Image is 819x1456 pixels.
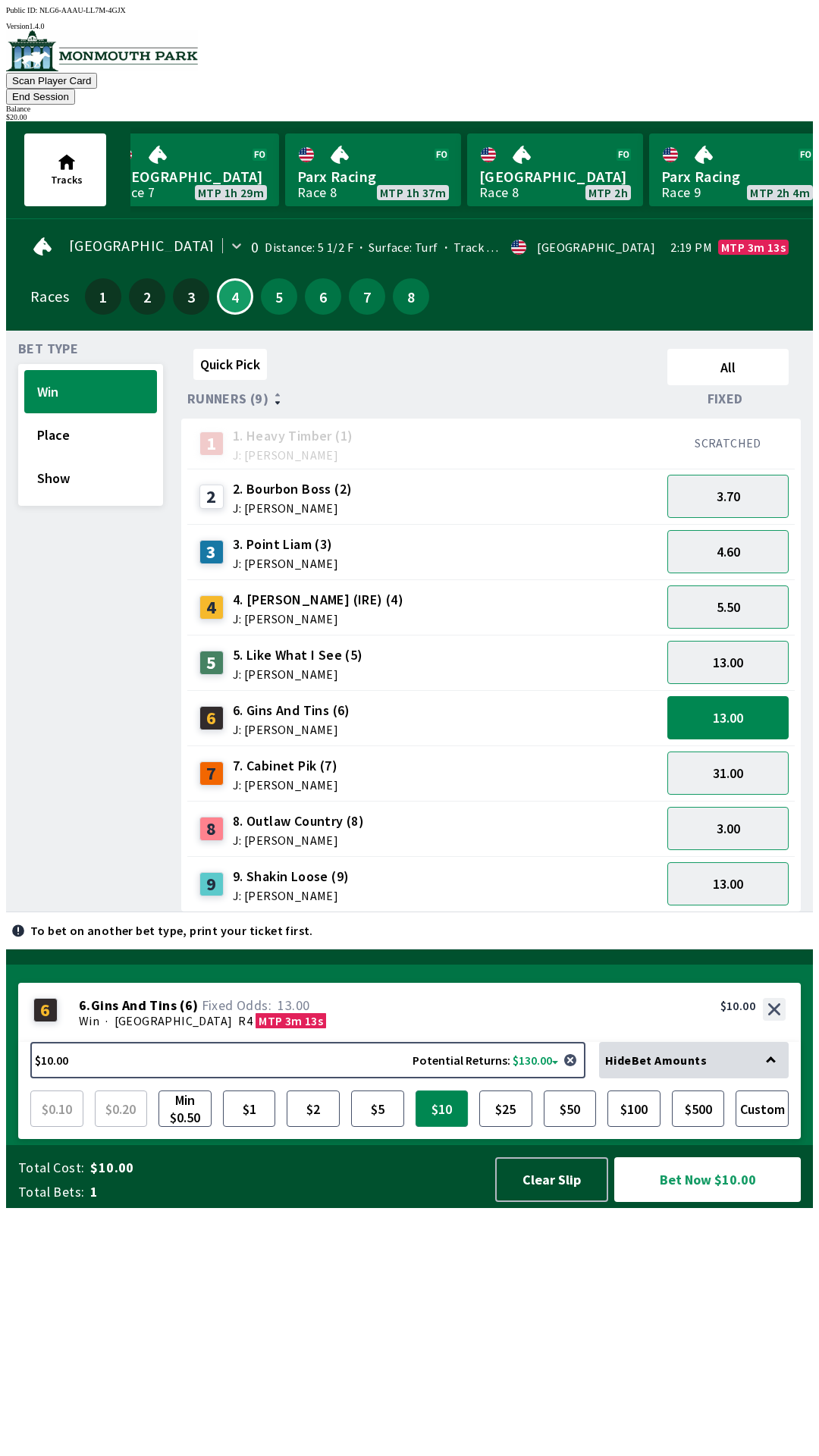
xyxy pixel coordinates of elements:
span: J: [PERSON_NAME] [233,779,338,791]
button: End Session [6,89,75,105]
span: 7. Cabinet Pik (7) [233,756,338,776]
span: $50 [548,1094,593,1123]
span: NLG6-AAAU-LL7M-4GJX [39,6,126,14]
button: 13.00 [667,696,789,739]
span: [GEOGRAPHIC_DATA] [115,1013,233,1028]
span: Custom [739,1094,785,1123]
button: 8 [393,278,429,315]
div: Fixed [661,391,795,406]
span: J: [PERSON_NAME] [233,890,350,902]
button: Tracks [24,133,106,206]
span: Surface: Turf [353,240,438,255]
button: 4.60 [667,530,789,573]
button: 3 [173,278,209,315]
button: 4 [217,278,253,315]
span: 31.00 [713,764,743,782]
span: 6 [309,291,337,302]
span: All [674,359,782,376]
span: Clear Slip [509,1171,595,1188]
button: 2 [129,278,165,315]
button: 13.00 [667,862,789,905]
span: 4 [222,293,248,300]
div: 0 [251,241,259,253]
span: $100 [611,1094,657,1123]
div: Race 8 [479,187,519,199]
a: [GEOGRAPHIC_DATA]Race 8MTP 2h [467,133,643,206]
span: MTP 1h 29m [198,187,264,199]
span: $2 [290,1094,336,1123]
div: SCRATCHED [667,435,789,450]
span: Runners (9) [187,393,268,405]
span: Bet Type [18,343,78,355]
span: Parx Racing [297,167,449,187]
div: 4 [199,595,224,620]
div: 8 [199,817,224,841]
button: Quick Pick [193,349,267,380]
button: 13.00 [667,641,789,684]
button: $2 [287,1090,340,1127]
span: 5. Like What I See (5) [233,645,363,665]
div: 6 [199,706,224,730]
div: 1 [199,431,224,456]
span: J: [PERSON_NAME] [233,449,353,461]
button: Custom [736,1090,789,1127]
span: 1. Heavy Timber (1) [233,426,353,446]
span: $500 [676,1094,721,1123]
span: MTP 1h 37m [380,187,446,199]
button: 6 [305,278,341,315]
span: 4. [PERSON_NAME] (IRE) (4) [233,590,403,610]
button: Clear Slip [495,1157,608,1202]
div: $10.00 [720,998,755,1013]
button: $10.00Potential Returns: $130.00 [30,1042,585,1078]
span: $25 [483,1094,529,1123]
span: Hide Bet Amounts [605,1053,707,1068]
button: $5 [351,1090,404,1127]
span: MTP 3m 13s [259,1013,323,1028]
span: 3.00 [717,820,740,837]
span: 4.60 [717,543,740,560]
span: Distance: 5 1/2 F [265,240,353,255]
button: 1 [85,278,121,315]
div: Race 9 [661,187,701,199]
span: Track Condition: Firm [438,240,572,255]
span: J: [PERSON_NAME] [233,502,353,514]
button: All [667,349,789,385]
button: $100 [607,1090,661,1127]
span: Fixed [708,393,743,405]
span: Show [37,469,144,487]
a: Parx RacingRace 8MTP 1h 37m [285,133,461,206]
img: venue logo [6,30,198,71]
span: [GEOGRAPHIC_DATA] [69,240,215,252]
span: 5 [265,291,293,302]
span: 6. Gins And Tins (6) [233,701,350,720]
button: $1 [223,1090,276,1127]
span: Total Bets: [18,1183,84,1201]
span: J: [PERSON_NAME] [233,834,364,846]
span: 6 . [79,998,91,1013]
div: $ 20.00 [6,113,813,121]
span: Min $0.50 [162,1094,208,1123]
span: Gins And Tins [91,998,177,1013]
div: 5 [199,651,224,675]
span: MTP 2h 4m [750,187,810,199]
span: MTP 2h [588,187,628,199]
button: Place [24,413,157,457]
span: Win [79,1013,99,1028]
div: 7 [199,761,224,786]
span: $5 [355,1094,400,1123]
button: $500 [672,1090,725,1127]
span: 1 [90,1183,481,1201]
div: 9 [199,872,224,896]
div: 3 [199,540,224,564]
div: Version 1.4.0 [6,22,813,30]
span: 13.00 [713,875,743,893]
button: 31.00 [667,752,789,795]
div: [GEOGRAPHIC_DATA] [537,241,655,253]
span: 3 [177,291,206,302]
button: $25 [479,1090,532,1127]
button: 5 [261,278,297,315]
span: Quick Pick [200,356,260,373]
span: Parx Racing [661,167,813,187]
div: Public ID: [6,6,813,14]
span: 2. Bourbon Boss (2) [233,479,353,499]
